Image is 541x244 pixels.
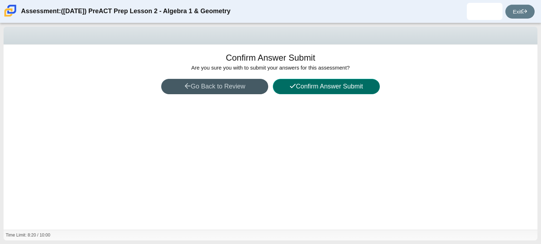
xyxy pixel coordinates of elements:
thspan: ([DATE]) PreACT Prep Lesson 2 - Algebra 1 & Geometry [61,7,230,16]
span: Are you sure you with to submit your answers for this assessment? [191,65,349,71]
button: Confirm Answer Submit [273,79,380,94]
img: jesus.valdivia.RhEVbf [479,6,490,17]
thspan: Assessment: [21,7,61,16]
a: Carmen School of Science & Technology [3,13,18,19]
div: Time Limit: 8:20 / 10:00 [6,232,50,238]
h1: Confirm Answer Submit [226,52,315,64]
img: Carmen School of Science & Technology [3,3,18,18]
button: Go Back to Review [161,79,268,94]
a: Exit [505,5,535,19]
thspan: Exit [513,9,522,15]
